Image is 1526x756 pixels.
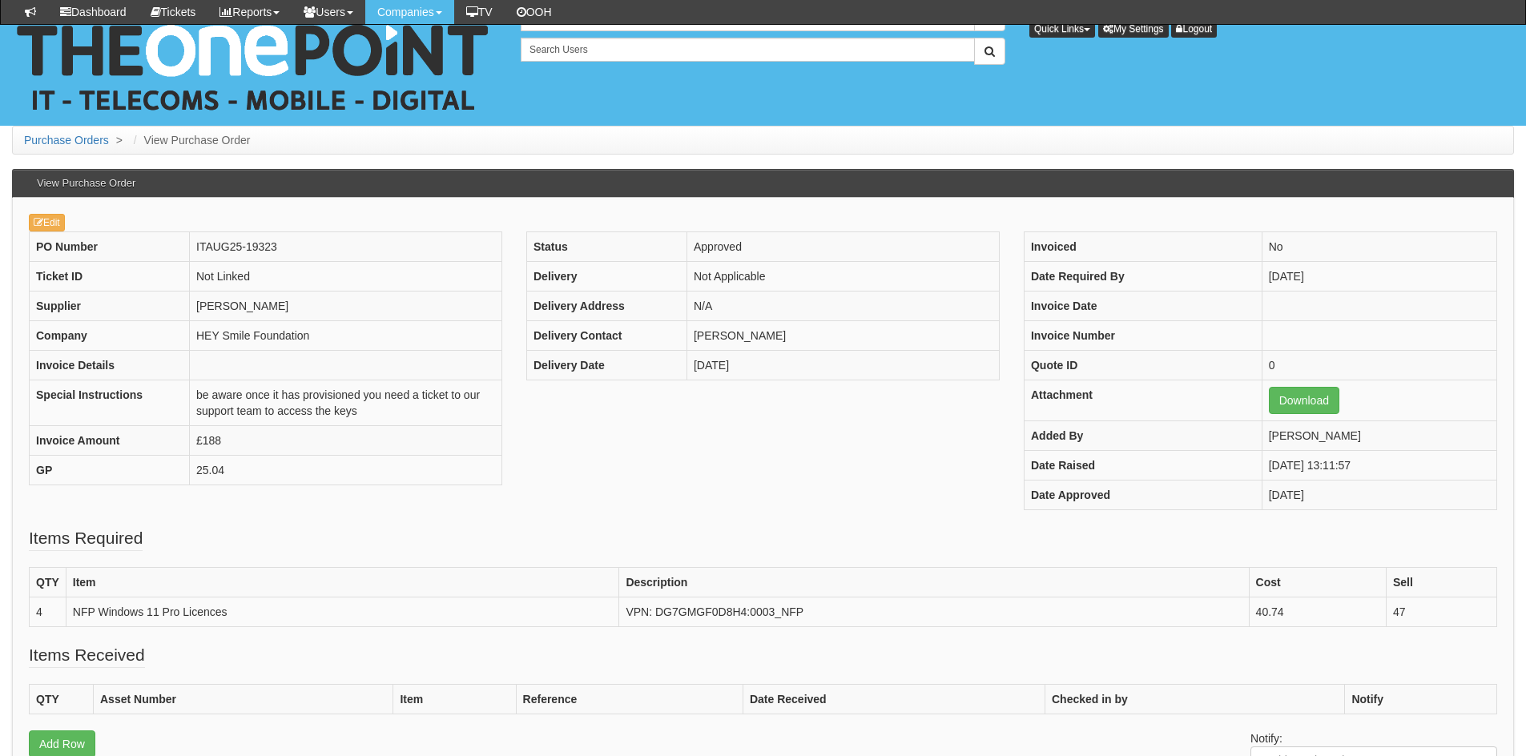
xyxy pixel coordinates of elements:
[190,380,502,426] td: be aware once it has provisioned you need a ticket to our support team to access the keys
[29,526,143,551] legend: Items Required
[393,685,516,714] th: Item
[686,262,999,292] td: Not Applicable
[526,262,686,292] th: Delivery
[1171,20,1217,38] a: Logout
[30,232,190,262] th: PO Number
[1045,685,1344,714] th: Checked in by
[30,597,66,627] td: 4
[66,568,619,597] th: Item
[1024,380,1262,421] th: Attachment
[526,351,686,380] th: Delivery Date
[94,685,393,714] th: Asset Number
[30,426,190,456] th: Invoice Amount
[190,232,502,262] td: ITAUG25-19323
[190,292,502,321] td: [PERSON_NAME]
[1024,232,1262,262] th: Invoiced
[30,321,190,351] th: Company
[1262,232,1496,262] td: No
[686,321,999,351] td: [PERSON_NAME]
[1262,421,1496,451] td: [PERSON_NAME]
[1024,321,1262,351] th: Invoice Number
[29,214,65,231] a: Edit
[30,351,190,380] th: Invoice Details
[190,426,502,456] td: £188
[619,568,1249,597] th: Description
[686,232,999,262] td: Approved
[516,685,743,714] th: Reference
[1386,568,1496,597] th: Sell
[30,292,190,321] th: Supplier
[1029,20,1095,38] button: Quick Links
[1249,568,1386,597] th: Cost
[526,232,686,262] th: Status
[1262,351,1496,380] td: 0
[686,292,999,321] td: N/A
[1024,481,1262,510] th: Date Approved
[1024,351,1262,380] th: Quote ID
[30,685,94,714] th: QTY
[1269,387,1339,414] a: Download
[1024,451,1262,481] th: Date Raised
[1024,421,1262,451] th: Added By
[1024,292,1262,321] th: Invoice Date
[30,456,190,485] th: GP
[526,321,686,351] th: Delivery Contact
[30,262,190,292] th: Ticket ID
[130,132,251,148] li: View Purchase Order
[190,456,502,485] td: 25.04
[526,292,686,321] th: Delivery Address
[1249,597,1386,627] td: 40.74
[112,134,127,147] span: >
[686,351,999,380] td: [DATE]
[743,685,1045,714] th: Date Received
[1262,451,1496,481] td: [DATE] 13:11:57
[29,643,145,668] legend: Items Received
[1098,20,1169,38] a: My Settings
[29,170,143,197] h3: View Purchase Order
[30,380,190,426] th: Special Instructions
[24,134,109,147] a: Purchase Orders
[30,568,66,597] th: QTY
[521,38,975,62] input: Search Users
[190,262,502,292] td: Not Linked
[1386,597,1496,627] td: 47
[1262,481,1496,510] td: [DATE]
[1024,262,1262,292] th: Date Required By
[619,597,1249,627] td: VPN: DG7GMGF0D8H4:0003_NFP
[190,321,502,351] td: HEY Smile Foundation
[66,597,619,627] td: NFP Windows 11 Pro Licences
[1345,685,1497,714] th: Notify
[1262,262,1496,292] td: [DATE]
